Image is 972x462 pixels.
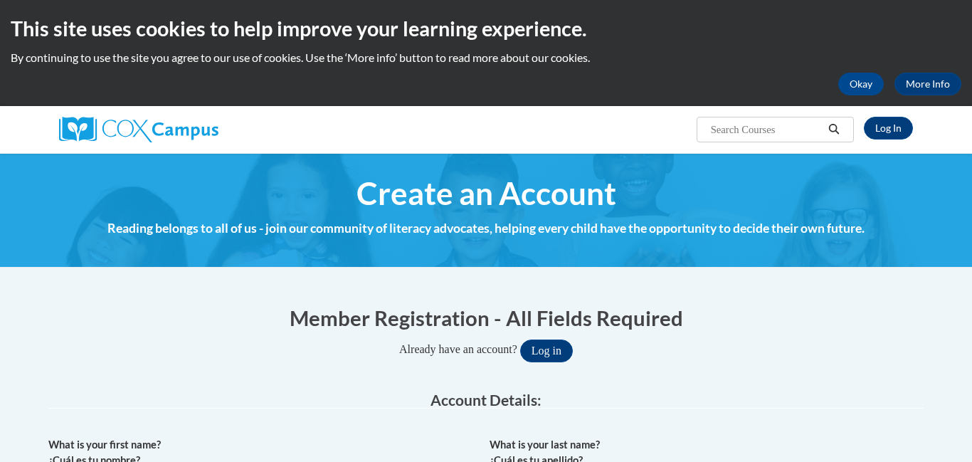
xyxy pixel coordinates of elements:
[823,121,845,138] button: Search
[838,73,884,95] button: Okay
[48,303,924,332] h1: Member Registration - All Fields Required
[11,14,961,43] h2: This site uses cookies to help improve your learning experience.
[430,391,542,409] span: Account Details:
[11,50,961,65] p: By continuing to use the site you agree to our use of cookies. Use the ‘More info’ button to read...
[864,117,913,140] a: Log In
[59,117,218,142] img: Cox Campus
[894,73,961,95] a: More Info
[356,174,616,212] span: Create an Account
[709,121,823,138] input: Search Courses
[520,340,573,362] button: Log in
[48,219,924,238] h4: Reading belongs to all of us - join our community of literacy advocates, helping every child have...
[399,343,517,355] span: Already have an account?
